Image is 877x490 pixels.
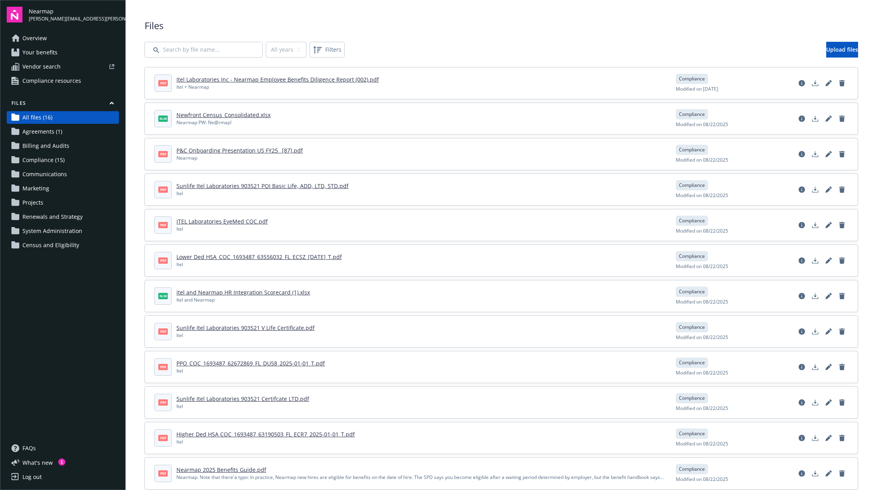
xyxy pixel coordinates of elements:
[176,119,271,126] div: Nearmap PW: Ne@rmap!
[145,42,263,58] input: Search by file name...
[679,182,705,189] span: Compliance
[58,458,65,466] div: 1
[836,77,848,89] a: Delete document
[176,261,342,268] div: Itel
[822,290,835,302] a: Edit document
[822,432,835,444] a: Edit document
[795,219,808,231] a: View file details
[176,430,355,438] a: Higher Ded HSA COC_1693487_63190503_FL_ECR7_2025-01-01_T.pdf
[176,395,309,402] a: Sunlife Itel Laboratories 903521 Certifcate LTD.pdf
[7,239,119,252] a: Census and Eligibility
[795,467,808,480] a: View file details
[676,405,728,412] span: Modified on 08/22/2025
[836,148,848,160] a: Delete document
[809,432,821,444] a: Download document
[679,217,705,224] span: Compliance
[822,219,835,231] a: Edit document
[836,396,848,409] a: Delete document
[822,396,835,409] a: Edit document
[158,328,168,334] span: pdf
[176,367,325,374] div: Itel
[679,75,705,82] span: Compliance
[822,77,835,89] a: Edit document
[158,151,168,157] span: pdf
[836,467,848,480] a: Delete document
[676,86,718,93] span: Modified on [DATE]
[158,116,168,121] span: xlsx
[679,324,705,331] span: Compliance
[158,222,168,228] span: pdf
[809,148,821,160] a: Download document
[22,168,67,181] span: Communications
[7,225,119,237] a: System Administration
[836,290,848,302] a: Delete document
[176,253,342,261] a: Lower Ded HSA_COC_1693487_63556032_FL_ECSZ_[DATE]_T.pdf
[311,43,343,56] span: Filters
[809,361,821,373] a: Download document
[7,7,22,22] img: navigator-logo.svg
[22,140,69,152] span: Billing and Audits
[22,458,53,467] span: What ' s new
[7,154,119,166] a: Compliance (15)
[795,183,808,196] a: View file details
[795,432,808,444] a: View file details
[795,396,808,409] a: View file details
[676,440,728,447] span: Modified on 08/22/2025
[809,183,821,196] a: Download document
[809,467,821,480] a: Download document
[22,125,62,138] span: Agreements (1)
[676,121,728,128] span: Modified on 08/22/2025
[158,257,168,263] span: pdf
[7,442,119,455] a: FAQs
[679,466,705,473] span: Compliance
[22,442,36,455] span: FAQs
[310,42,345,58] button: Filters
[676,476,728,483] span: Modified on 08/22/2025
[176,111,271,119] a: Newfront Census_Consolidated.xlsx
[679,359,705,366] span: Compliance
[22,75,81,87] span: Compliance resources
[795,290,808,302] a: View file details
[7,458,65,467] button: What's new1
[836,219,848,231] a: Delete document
[836,325,848,338] a: Delete document
[809,325,821,338] a: Download document
[809,290,821,302] a: Download document
[158,80,168,86] span: pdf
[176,289,310,296] a: itel and Nearmap HR Integration Scorecard (1).xlsx
[7,60,119,73] a: Vendor search
[22,225,82,237] span: System Administration
[7,211,119,223] a: Renewals and Strategy
[176,474,666,481] div: Nearmap. Note that there'a typo: In practice, Nearmap new hires are eligible for benefits on the ...
[826,46,858,53] span: Upload files
[22,471,42,483] div: Log out
[22,154,65,166] span: Compliance (15)
[7,140,119,152] a: Billing and Audits
[22,196,43,209] span: Projects
[836,254,848,267] a: Delete document
[836,183,848,196] a: Delete document
[22,46,57,59] span: Your benefits
[676,369,728,376] span: Modified on 08/22/2025
[176,76,379,83] a: Itel Laboratories Inc - Nearmap Employee Benefits Diligence Report (002).pdf
[145,19,858,32] span: Files
[158,435,168,441] span: pdf
[826,42,858,58] a: Upload files
[679,111,705,118] span: Compliance
[176,182,349,190] a: Sunlife Itel Laboratories 903521 POI Basic Life, ADD, LTD, STD.pdf
[822,183,835,196] a: Edit document
[809,112,821,125] a: Download document
[809,219,821,231] a: Download document
[22,239,79,252] span: Census and Eligibility
[836,361,848,373] a: Delete document
[325,45,341,54] span: Filters
[676,227,728,235] span: Modified on 08/22/2025
[795,325,808,338] a: View file details
[676,263,728,270] span: Modified on 08/22/2025
[29,7,119,22] button: Nearmap[PERSON_NAME][EMAIL_ADDRESS][PERSON_NAME][DOMAIN_NAME]
[176,466,266,473] a: Nearmap 2025 Benefits Guide.pdf
[176,403,309,410] div: Itel
[809,396,821,409] a: Download document
[22,32,47,45] span: Overview
[679,395,705,402] span: Compliance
